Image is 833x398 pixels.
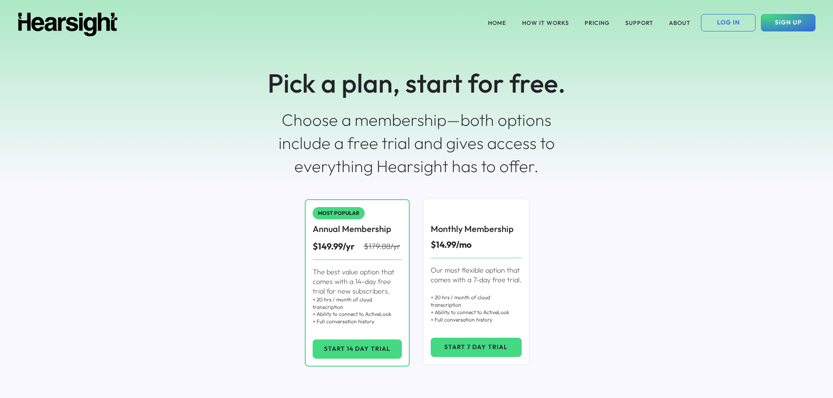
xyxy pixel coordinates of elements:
[431,294,522,323] div: + 20 hrs / month of cloud transcription + Ability to connect to ActiveLook + Full conversation hi...
[517,14,574,31] button: HOW IT WORKS
[701,14,756,31] button: LOG IN
[431,265,522,285] div: Our most flexible option that comes with a 7-day free trial.
[431,239,472,251] div: $14.99/mo
[313,296,402,325] div: + 20 hrs / month of cloud transcription + Ability to connect to ActiveLook + Full conversation hi...
[313,339,402,359] button: START 14 DAY TRIAL
[664,14,696,31] button: ABOUT
[761,14,816,31] button: SIGN UP
[431,338,522,357] button: START 7 DAY TRIAL
[17,13,118,36] img: Hearsight logo
[318,211,359,216] div: MOST POPULAR
[313,240,364,253] div: $149.99/yr
[313,267,402,296] div: The best value option that comes with a 14-day free trial for new subscribers.
[268,65,565,101] div: Pick a plan, start for free.
[620,14,659,31] button: SUPPORT
[579,14,615,31] button: PRICING
[313,223,391,235] div: Annual Membership
[483,14,512,31] button: HOME
[275,108,559,178] div: Choose a membership—both options include a free trial and gives access to everything Hearsight ha...
[431,223,514,235] div: Monthly Membership
[364,241,400,251] s: $179.88/yr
